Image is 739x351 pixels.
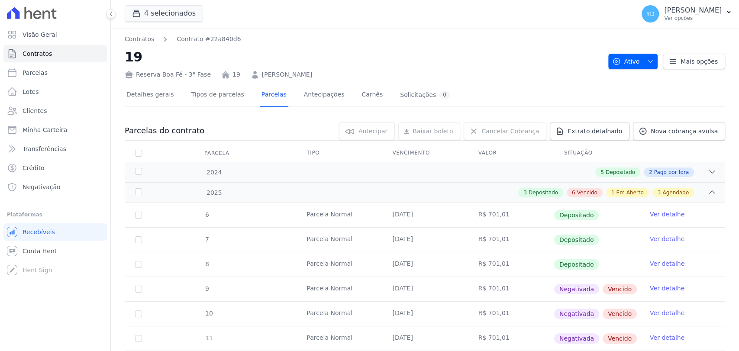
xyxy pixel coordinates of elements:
[262,70,312,79] a: [PERSON_NAME]
[612,54,640,69] span: Ativo
[177,35,241,44] a: Contrato #22a840d6
[468,302,554,326] td: R$ 701,01
[296,277,382,301] td: Parcela Normal
[554,259,599,270] span: Depositado
[296,252,382,277] td: Parcela Normal
[296,326,382,351] td: Parcela Normal
[650,309,684,317] a: Ver detalhe
[468,326,554,351] td: R$ 701,01
[633,122,725,140] a: Nova cobrança avulsa
[382,228,468,252] td: [DATE]
[650,210,684,219] a: Ver detalhe
[649,168,652,176] span: 2
[611,189,615,196] span: 1
[204,310,213,317] span: 10
[658,189,661,196] span: 3
[260,84,288,107] a: Parcelas
[125,35,154,44] a: Contratos
[296,203,382,227] td: Parcela Normal
[3,26,107,43] a: Visão Geral
[190,84,246,107] a: Tipos de parcelas
[577,189,597,196] span: Vencido
[204,236,209,243] span: 7
[23,247,57,255] span: Conta Hent
[606,168,635,176] span: Depositado
[382,277,468,301] td: [DATE]
[382,203,468,227] td: [DATE]
[204,335,213,341] span: 11
[523,189,527,196] span: 3
[439,91,450,99] div: 0
[135,310,142,317] input: default
[554,309,599,319] span: Negativada
[204,261,209,267] span: 8
[608,54,658,69] button: Ativo
[204,211,209,218] span: 6
[7,209,103,220] div: Plataformas
[23,164,45,172] span: Crédito
[125,35,601,44] nav: Breadcrumb
[382,302,468,326] td: [DATE]
[468,203,554,227] td: R$ 701,01
[382,326,468,351] td: [DATE]
[468,228,554,252] td: R$ 701,01
[125,126,204,136] h3: Parcelas do contrato
[135,286,142,293] input: default
[554,235,599,245] span: Depositado
[662,189,689,196] span: Agendado
[23,228,55,236] span: Recebíveis
[654,168,689,176] span: Pago por fora
[3,178,107,196] a: Negativação
[3,102,107,119] a: Clientes
[550,122,629,140] a: Extrato detalhado
[400,91,450,99] div: Solicitações
[125,70,211,79] div: Reserva Boa Fé - 3ª Fase
[23,183,61,191] span: Negativação
[600,168,604,176] span: 5
[125,5,203,22] button: 4 selecionados
[572,189,575,196] span: 6
[23,106,47,115] span: Clientes
[664,15,722,22] p: Ver opções
[554,284,599,294] span: Negativada
[232,70,240,79] a: 19
[3,159,107,177] a: Crédito
[398,84,452,107] a: Solicitações0
[125,84,176,107] a: Detalhes gerais
[603,309,637,319] span: Vencido
[646,11,654,17] span: YD
[3,45,107,62] a: Contratos
[135,212,142,219] input: Só é possível selecionar pagamentos em aberto
[568,127,622,135] span: Extrato detalhado
[204,285,209,292] span: 9
[651,127,718,135] span: Nova cobrança avulsa
[3,64,107,81] a: Parcelas
[23,30,57,39] span: Visão Geral
[3,140,107,158] a: Transferências
[23,145,66,153] span: Transferências
[360,84,384,107] a: Carnês
[650,259,684,268] a: Ver detalhe
[616,189,643,196] span: Em Aberto
[468,144,554,162] th: Valor
[650,333,684,342] a: Ver detalhe
[23,68,48,77] span: Parcelas
[296,302,382,326] td: Parcela Normal
[382,252,468,277] td: [DATE]
[681,57,718,66] span: Mais opções
[3,242,107,260] a: Conta Hent
[468,277,554,301] td: R$ 701,01
[296,144,382,162] th: Tipo
[23,87,39,96] span: Lotes
[302,84,346,107] a: Antecipações
[529,189,558,196] span: Depositado
[635,2,739,26] button: YD [PERSON_NAME] Ver opções
[603,333,637,344] span: Vencido
[663,54,725,69] a: Mais opções
[125,47,601,67] h2: 19
[382,144,468,162] th: Vencimento
[135,335,142,342] input: default
[296,228,382,252] td: Parcela Normal
[135,261,142,268] input: Só é possível selecionar pagamentos em aberto
[194,145,240,162] div: Parcela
